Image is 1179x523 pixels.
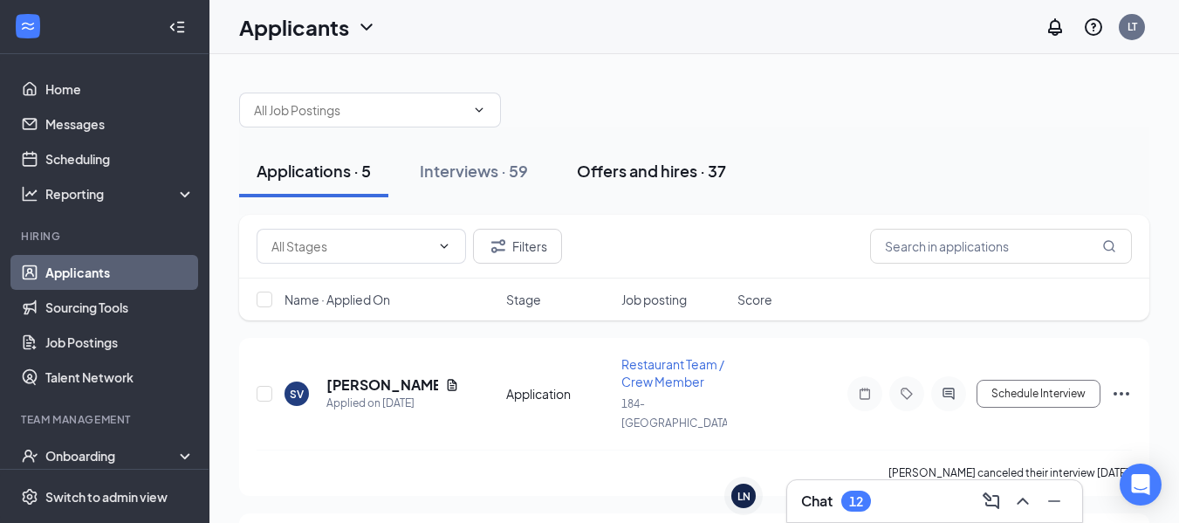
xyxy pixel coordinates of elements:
svg: WorkstreamLogo [19,17,37,35]
h1: Applicants [239,12,349,42]
a: Scheduling [45,141,195,176]
svg: ChevronDown [437,239,451,253]
svg: ChevronDown [356,17,377,38]
div: [PERSON_NAME] canceled their interview [DATE]. [888,465,1132,482]
span: Score [737,291,772,308]
span: 184-[GEOGRAPHIC_DATA] [621,397,732,430]
svg: QuestionInfo [1083,17,1104,38]
span: Stage [506,291,541,308]
svg: MagnifyingGlass [1102,239,1116,253]
div: Hiring [21,229,191,244]
input: All Stages [271,237,430,256]
svg: Ellipses [1111,383,1132,404]
svg: Minimize [1044,491,1065,512]
div: Switch to admin view [45,488,168,506]
svg: ComposeMessage [981,491,1002,512]
svg: UserCheck [21,447,38,465]
svg: ChevronUp [1012,491,1033,512]
span: Restaurant Team / Crew Member [621,356,724,389]
div: Team Management [21,412,191,427]
svg: ChevronDown [472,103,486,117]
a: Sourcing Tools [45,290,195,325]
h5: [PERSON_NAME] [326,375,438,395]
div: 12 [849,494,863,509]
div: Applications · 5 [257,160,371,182]
span: Job posting [621,291,687,308]
button: ComposeMessage [977,487,1005,515]
div: Interviews · 59 [420,160,528,182]
div: LN [737,489,751,504]
button: Minimize [1040,487,1068,515]
svg: Notifications [1045,17,1066,38]
div: Applied on [DATE] [326,395,459,412]
div: Offers and hires · 37 [577,160,726,182]
a: Job Postings [45,325,195,360]
svg: Document [445,378,459,392]
svg: Filter [488,236,509,257]
button: Filter Filters [473,229,562,264]
input: Search in applications [870,229,1132,264]
svg: Tag [896,387,917,401]
div: SV [290,387,304,402]
button: ChevronUp [1009,487,1037,515]
a: Home [45,72,195,107]
div: LT [1128,19,1137,34]
span: Name · Applied On [284,291,390,308]
button: Schedule Interview [977,380,1100,408]
svg: ActiveChat [938,387,959,401]
input: All Job Postings [254,100,465,120]
a: Talent Network [45,360,195,395]
svg: Settings [21,488,38,506]
div: Reporting [45,185,195,203]
div: Open Intercom Messenger [1120,464,1162,506]
a: Applicants [45,255,195,290]
svg: Analysis [21,185,38,203]
h3: Chat [801,492,833,511]
div: Application [506,385,612,403]
div: Onboarding [45,447,180,465]
a: Messages [45,107,195,141]
svg: Note [854,387,875,401]
svg: Collapse [168,18,186,36]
